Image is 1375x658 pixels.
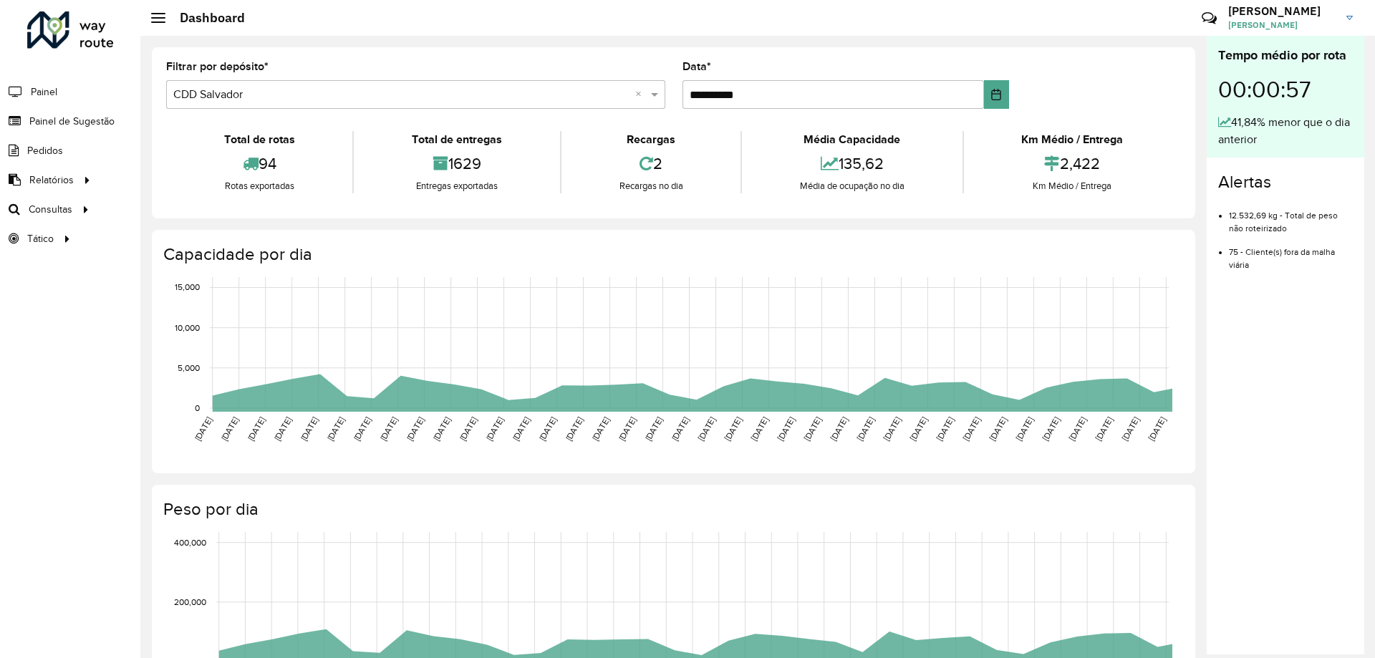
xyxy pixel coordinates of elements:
[590,415,611,442] text: [DATE]
[357,131,556,148] div: Total de entregas
[175,323,200,332] text: 10,000
[617,415,637,442] text: [DATE]
[1228,4,1336,18] h3: [PERSON_NAME]
[272,415,293,442] text: [DATE]
[1218,114,1353,148] div: 41,84% menor que o dia anterior
[170,148,349,179] div: 94
[29,202,72,217] span: Consultas
[984,80,1009,109] button: Choose Date
[175,283,200,292] text: 15,000
[746,131,958,148] div: Média Capacidade
[219,415,240,442] text: [DATE]
[1194,3,1225,34] a: Contato Rápido
[829,415,849,442] text: [DATE]
[299,415,319,442] text: [DATE]
[163,244,1181,265] h4: Capacidade por dia
[935,415,955,442] text: [DATE]
[537,415,558,442] text: [DATE]
[882,415,902,442] text: [DATE]
[1228,19,1336,32] span: [PERSON_NAME]
[961,415,982,442] text: [DATE]
[682,58,711,75] label: Data
[855,415,876,442] text: [DATE]
[746,148,958,179] div: 135,62
[431,415,452,442] text: [DATE]
[1014,415,1035,442] text: [DATE]
[565,179,737,193] div: Recargas no dia
[174,597,206,606] text: 200,000
[405,415,425,442] text: [DATE]
[1041,415,1061,442] text: [DATE]
[166,58,269,75] label: Filtrar por depósito
[565,148,737,179] div: 2
[635,86,647,103] span: Clear all
[670,415,690,442] text: [DATE]
[378,415,399,442] text: [DATE]
[29,114,115,129] span: Painel de Sugestão
[968,131,1177,148] div: Km Médio / Entrega
[1229,198,1353,235] li: 12.532,69 kg - Total de peso não roteirizado
[968,148,1177,179] div: 2,422
[1094,415,1114,442] text: [DATE]
[1120,415,1141,442] text: [DATE]
[1067,415,1088,442] text: [DATE]
[746,179,958,193] div: Média de ocupação no dia
[357,179,556,193] div: Entregas exportadas
[1218,172,1353,193] h4: Alertas
[325,415,346,442] text: [DATE]
[776,415,796,442] text: [DATE]
[988,415,1008,442] text: [DATE]
[802,415,823,442] text: [DATE]
[165,10,245,26] h2: Dashboard
[174,538,206,547] text: 400,000
[564,415,584,442] text: [DATE]
[458,415,478,442] text: [DATE]
[484,415,505,442] text: [DATE]
[170,131,349,148] div: Total de rotas
[193,415,213,442] text: [DATE]
[246,415,266,442] text: [DATE]
[723,415,743,442] text: [DATE]
[29,173,74,188] span: Relatórios
[643,415,664,442] text: [DATE]
[163,499,1181,520] h4: Peso por dia
[1218,46,1353,65] div: Tempo médio por rota
[1218,65,1353,114] div: 00:00:57
[696,415,717,442] text: [DATE]
[170,179,349,193] div: Rotas exportadas
[968,179,1177,193] div: Km Médio / Entrega
[352,415,372,442] text: [DATE]
[178,363,200,372] text: 5,000
[195,403,200,412] text: 0
[27,231,54,246] span: Tático
[27,143,63,158] span: Pedidos
[749,415,770,442] text: [DATE]
[357,148,556,179] div: 1629
[511,415,531,442] text: [DATE]
[908,415,929,442] text: [DATE]
[1229,235,1353,271] li: 75 - Cliente(s) fora da malha viária
[1147,415,1167,442] text: [DATE]
[31,84,57,100] span: Painel
[565,131,737,148] div: Recargas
